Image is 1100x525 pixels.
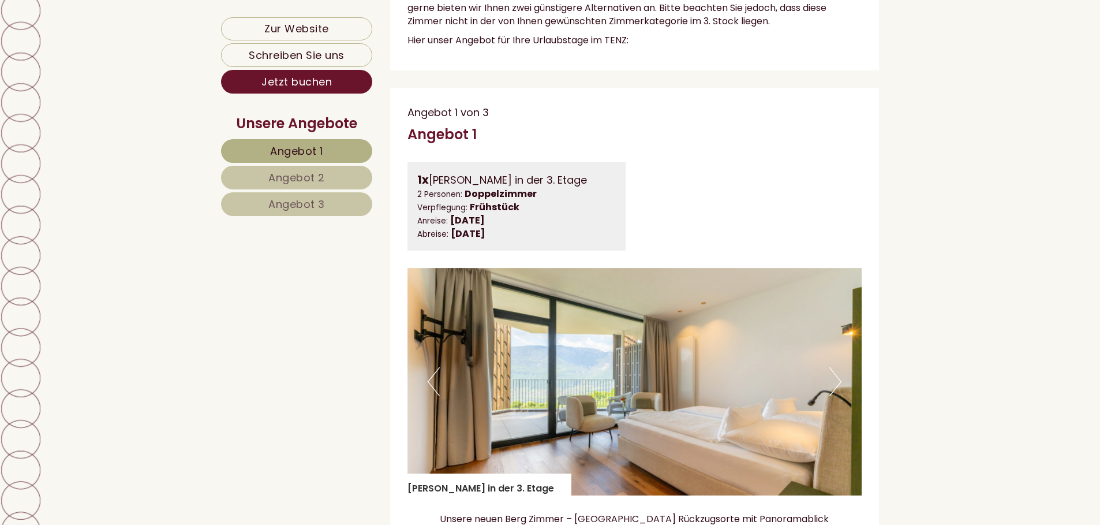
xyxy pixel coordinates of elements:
[379,301,455,325] button: Senden
[221,43,372,67] a: Schreiben Sie uns
[407,268,862,496] img: image
[407,125,477,144] div: Angebot 1
[417,172,616,188] div: [PERSON_NAME] in der 3. Etage
[221,17,372,40] a: Zur Website
[407,105,489,120] span: Angebot 1 von 3
[198,9,257,28] div: Dienstag
[417,189,462,200] small: 2 Personen:
[221,70,372,94] a: Jetzt buchen
[9,33,206,69] div: Guten Tag, wie können wir Ihnen helfen?
[450,214,485,227] b: [DATE]
[407,474,571,496] div: [PERSON_NAME] in der 3. Etage
[268,197,325,211] span: Angebot 3
[17,58,200,66] small: 18:55
[417,202,467,213] small: Verpflegung:
[417,229,448,240] small: Abreise:
[221,114,372,133] div: Unsere Angebote
[417,172,429,188] b: 1x
[268,170,325,185] span: Angebot 2
[270,144,323,158] span: Angebot 1
[470,200,519,214] b: Frühstück
[407,34,862,47] p: Hier unser Angebot für Ihre Urlaubstage im TENZ:
[428,367,440,396] button: Previous
[465,187,537,200] b: Doppelzimmer
[407,2,862,28] p: gerne bieten wir Ihnen zwei günstigere Alternativen an. Bitte beachten Sie jedoch, dass diese Zim...
[417,215,448,226] small: Anreise:
[829,367,841,396] button: Next
[17,36,200,45] div: Hotel Tenz
[451,227,485,240] b: [DATE]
